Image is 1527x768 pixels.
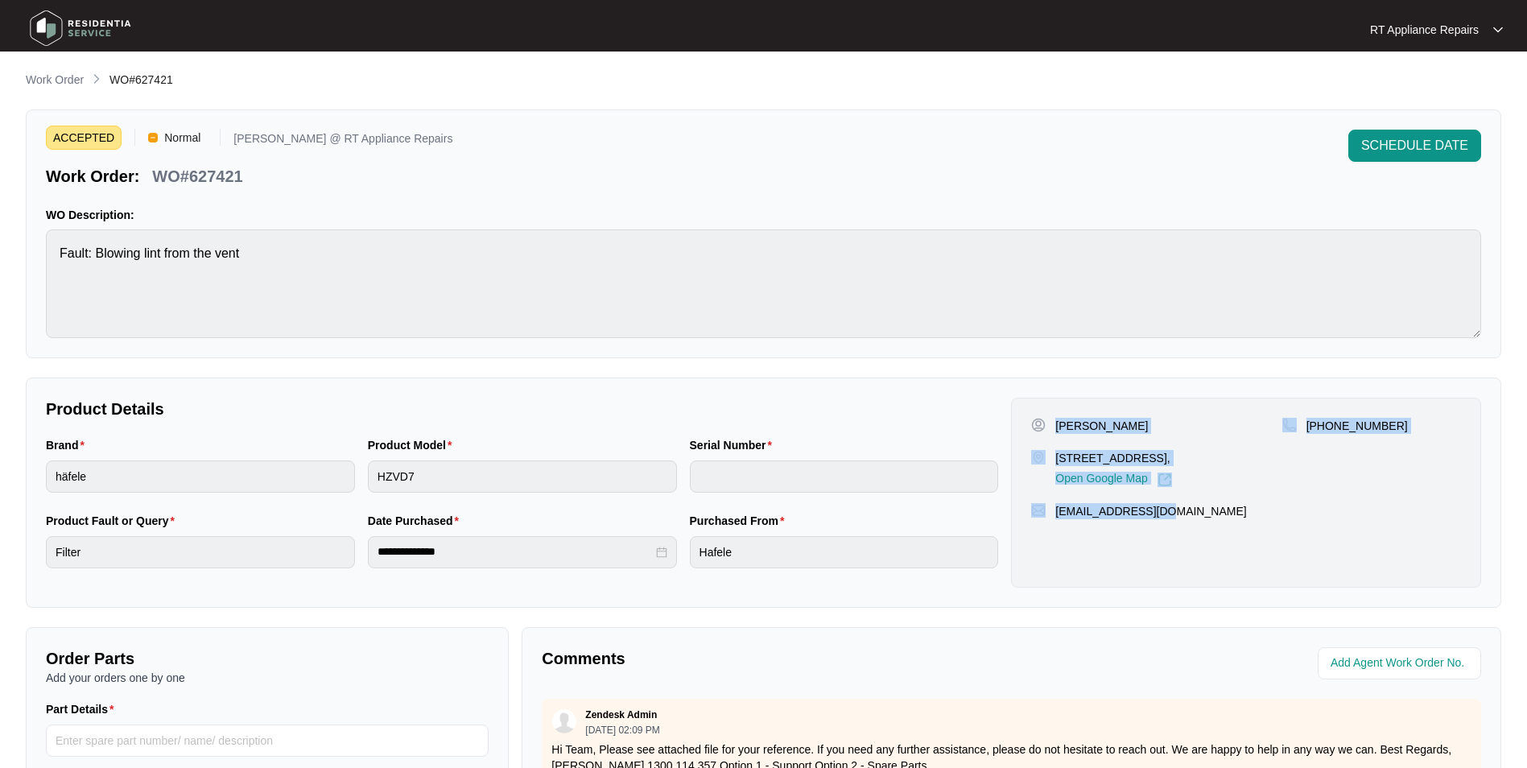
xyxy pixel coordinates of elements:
[1348,130,1481,162] button: SCHEDULE DATE
[46,536,355,568] input: Product Fault or Query
[148,133,158,142] img: Vercel Logo
[1031,450,1046,465] img: map-pin
[46,207,1481,223] p: WO Description:
[690,536,999,568] input: Purchased From
[1306,418,1408,434] p: [PHONE_NUMBER]
[46,126,122,150] span: ACCEPTED
[46,398,998,420] p: Product Details
[46,701,121,717] label: Part Details
[1031,503,1046,518] img: map-pin
[26,72,84,88] p: Work Order
[585,725,659,735] p: [DATE] 02:09 PM
[46,725,489,757] input: Part Details
[1493,26,1503,34] img: dropdown arrow
[368,460,677,493] input: Product Model
[690,437,778,453] label: Serial Number
[552,709,576,733] img: user.svg
[46,229,1481,338] textarea: Fault: Blowing lint from the vent
[1055,503,1246,519] p: [EMAIL_ADDRESS][DOMAIN_NAME]
[1331,654,1471,673] input: Add Agent Work Order No.
[1055,473,1171,487] a: Open Google Map
[23,72,87,89] a: Work Order
[1031,418,1046,432] img: user-pin
[1055,418,1148,434] p: [PERSON_NAME]
[46,460,355,493] input: Brand
[46,437,91,453] label: Brand
[46,670,489,686] p: Add your orders one by one
[368,437,459,453] label: Product Model
[585,708,657,721] p: Zendesk Admin
[690,460,999,493] input: Serial Number
[1282,418,1297,432] img: map-pin
[24,4,137,52] img: residentia service logo
[542,647,1000,670] p: Comments
[1158,473,1172,487] img: Link-External
[46,647,489,670] p: Order Parts
[152,165,242,188] p: WO#627421
[1370,22,1479,38] p: RT Appliance Repairs
[90,72,103,85] img: chevron-right
[1361,136,1468,155] span: SCHEDULE DATE
[690,513,791,529] label: Purchased From
[233,133,452,150] p: [PERSON_NAME] @ RT Appliance Repairs
[46,165,139,188] p: Work Order:
[1055,450,1171,466] p: [STREET_ADDRESS],
[378,543,653,560] input: Date Purchased
[158,126,207,150] span: Normal
[368,513,465,529] label: Date Purchased
[109,73,173,86] span: WO#627421
[46,513,181,529] label: Product Fault or Query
